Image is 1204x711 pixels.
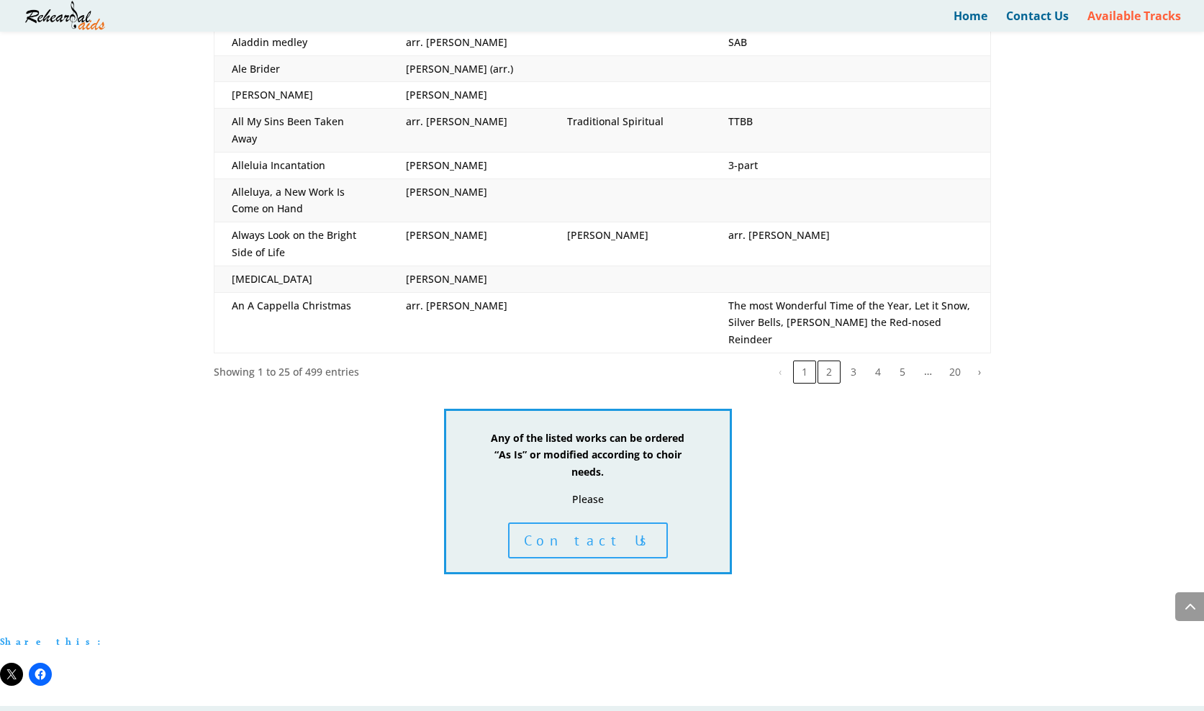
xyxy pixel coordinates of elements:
[214,363,359,381] div: Showing 1 to 25 of 499 entries
[1087,11,1181,32] a: Available Tracks
[769,361,792,384] button: Previous
[214,222,389,266] td: Always Look on the Bright Side of Life
[214,29,389,55] td: Aladdin medley
[818,361,841,384] button: 2
[1006,11,1069,32] a: Contact Us
[389,222,550,266] td: [PERSON_NAME]
[389,55,550,82] td: [PERSON_NAME] (arr.)
[968,361,991,384] button: Next
[711,222,990,266] td: arr. [PERSON_NAME]
[711,152,990,178] td: 3-part
[891,361,914,384] button: 5
[214,178,389,222] td: Alleluya, a New Work Is Come on Hand
[214,109,389,153] td: All My Sins Been Taken Away
[842,361,865,384] button: 3
[866,361,890,384] button: 4
[767,361,991,384] nav: pagination
[711,29,990,55] td: SAB
[711,109,990,153] td: TTBB
[550,222,711,266] td: [PERSON_NAME]
[389,152,550,178] td: [PERSON_NAME]
[914,364,942,378] span: …
[389,292,550,353] td: arr. [PERSON_NAME]
[711,292,990,353] td: The most Wonderful Time of the Year, Let it Snow, Silver Bells, [PERSON_NAME] the Red-nosed Reindeer
[214,82,389,109] td: [PERSON_NAME]
[943,361,967,384] button: 20
[214,266,389,292] td: [MEDICAL_DATA]
[508,522,668,558] a: Contact Us
[214,152,389,178] td: Alleluia Incantation
[954,11,987,32] a: Home
[214,292,389,353] td: An A Cappella Christmas
[793,361,816,384] button: 1
[489,491,687,508] p: Please
[389,82,550,109] td: [PERSON_NAME]
[389,29,550,55] td: arr. [PERSON_NAME]
[214,55,389,82] td: Ale Brider
[389,178,550,222] td: [PERSON_NAME]
[550,109,711,153] td: Traditional Spiritual
[491,431,684,479] strong: Any of the listed works can be ordered “As Is” or modified according to choir needs.
[389,109,550,153] td: arr. [PERSON_NAME]
[389,266,550,292] td: [PERSON_NAME]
